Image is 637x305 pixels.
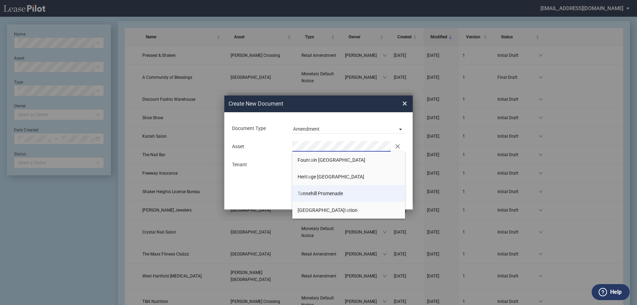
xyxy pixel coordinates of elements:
[298,191,303,196] span: Ta
[292,168,405,185] li: Heritage [GEOGRAPHIC_DATA]
[298,157,365,163] span: Foun in [GEOGRAPHIC_DATA]
[228,143,288,150] div: Asset
[298,191,343,196] span: nnehill Promenade
[610,288,622,297] label: Help
[309,157,313,163] span: ta
[224,96,413,210] md-dialog: Create New ...
[298,207,358,213] span: [GEOGRAPHIC_DATA] tion
[228,100,377,108] h2: Create New Document
[292,185,405,202] li: Tannehill Promenade
[292,202,405,219] li: [GEOGRAPHIC_DATA]tation
[228,125,288,132] div: Document Type
[292,123,405,134] md-select: Document Type: Amendment
[306,174,311,180] span: ta
[292,152,405,168] li: Fountain [GEOGRAPHIC_DATA]
[293,126,320,132] div: Amendment
[298,174,364,180] span: Heri ge [GEOGRAPHIC_DATA]
[345,207,349,213] span: ta
[228,161,288,168] div: Tenant
[402,98,407,109] span: ×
